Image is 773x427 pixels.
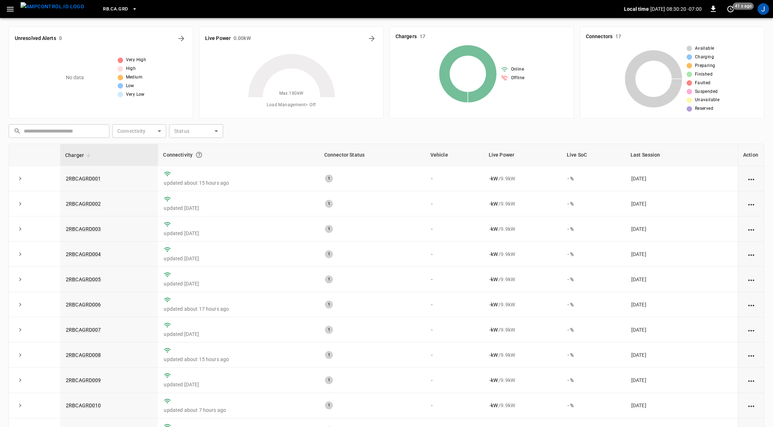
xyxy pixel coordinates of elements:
[489,351,498,359] p: - kW
[489,276,498,283] p: - kW
[267,102,316,109] span: Load Management = Off
[586,33,612,41] h6: Connectors
[15,274,26,285] button: expand row
[625,292,738,317] td: [DATE]
[747,251,756,258] div: action cell options
[758,3,769,15] div: profile-icon
[164,204,313,212] p: updated [DATE]
[489,225,498,233] p: - kW
[562,267,625,292] td: - %
[164,255,313,262] p: updated [DATE]
[489,326,498,333] p: - kW
[15,299,26,310] button: expand row
[65,151,93,159] span: Charger
[15,35,56,42] h6: Unresolved Alerts
[511,75,525,82] span: Offline
[489,276,556,283] div: / 9.9 kW
[725,3,736,15] button: set refresh interval
[624,5,649,13] p: Local time
[489,200,498,207] p: - kW
[695,45,714,52] span: Available
[562,166,625,191] td: - %
[562,393,625,418] td: - %
[279,90,304,97] span: Max. 180 kW
[695,88,718,95] span: Suspended
[695,71,713,78] span: Finished
[425,368,484,393] td: -
[489,402,498,409] p: - kW
[625,368,738,393] td: [DATE]
[325,351,333,359] div: 1
[325,225,333,233] div: 1
[425,393,484,418] td: -
[489,351,556,359] div: / 9.9 kW
[325,200,333,208] div: 1
[625,242,738,267] td: [DATE]
[163,148,314,161] div: Connectivity
[126,91,145,98] span: Very Low
[747,200,756,207] div: action cell options
[325,401,333,409] div: 1
[425,216,484,242] td: -
[66,277,101,282] a: 2RBCAGRD005
[747,351,756,359] div: action cell options
[100,2,140,16] button: RB.CA.GRD
[489,301,498,308] p: - kW
[325,326,333,334] div: 1
[747,175,756,182] div: action cell options
[733,3,754,10] span: 41 s ago
[66,377,101,383] a: 2RBCAGRD009
[126,74,143,81] span: Medium
[15,350,26,360] button: expand row
[425,166,484,191] td: -
[425,191,484,216] td: -
[325,301,333,309] div: 1
[366,33,378,44] button: Energy Overview
[425,292,484,317] td: -
[15,375,26,386] button: expand row
[747,276,756,283] div: action cell options
[562,292,625,317] td: - %
[395,33,417,41] h6: Chargers
[164,381,313,388] p: updated [DATE]
[615,33,621,41] h6: 17
[164,406,313,414] p: updated about 7 hours ago
[489,326,556,333] div: / 9.9 kW
[562,191,625,216] td: - %
[425,144,484,166] th: Vehicle
[747,377,756,384] div: action cell options
[625,267,738,292] td: [DATE]
[695,105,713,112] span: Reserved
[205,35,231,42] h6: Live Power
[66,403,101,408] a: 2RBCAGRD010
[695,54,714,61] span: Charging
[625,191,738,216] td: [DATE]
[176,33,187,44] button: All Alerts
[562,144,625,166] th: Live SoC
[562,242,625,267] td: - %
[66,176,101,181] a: 2RBCAGRD001
[66,251,101,257] a: 2RBCAGRD004
[164,179,313,186] p: updated about 15 hours ago
[66,74,84,81] p: No data
[319,144,425,166] th: Connector Status
[66,302,101,307] a: 2RBCAGRD006
[484,144,562,166] th: Live Power
[126,65,136,72] span: High
[695,62,715,69] span: Preparing
[625,144,738,166] th: Last Session
[164,356,313,363] p: updated about 15 hours ago
[489,251,498,258] p: - kW
[511,66,524,73] span: Online
[489,377,556,384] div: / 9.9 kW
[489,377,498,384] p: - kW
[562,317,625,342] td: - %
[489,301,556,308] div: / 9.9 kW
[126,82,134,90] span: Low
[59,35,62,42] h6: 0
[562,342,625,368] td: - %
[489,175,498,182] p: - kW
[625,393,738,418] td: [DATE]
[325,250,333,258] div: 1
[164,331,313,338] p: updated [DATE]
